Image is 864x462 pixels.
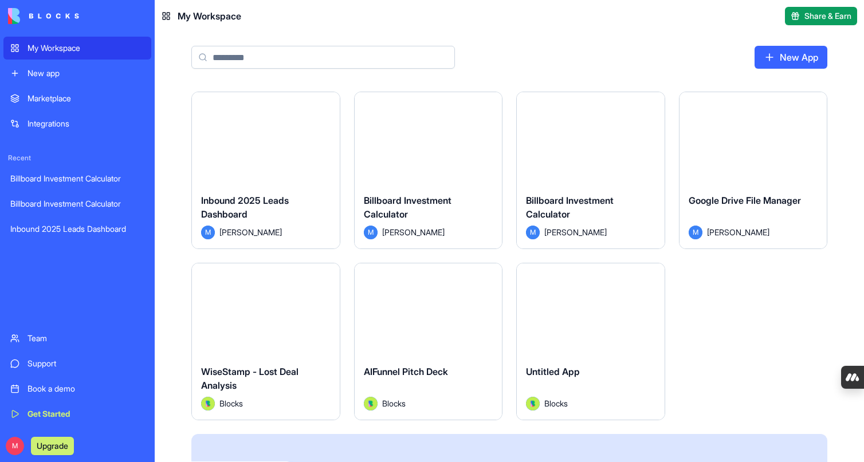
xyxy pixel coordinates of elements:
span: Recent [3,153,151,163]
img: Avatar [526,397,540,410]
span: Blocks [382,397,406,409]
img: Avatar [201,397,215,410]
span: Blocks [219,397,243,409]
div: Team [28,333,144,344]
span: [PERSON_NAME] [219,226,282,238]
span: [PERSON_NAME] [707,226,769,238]
a: Book a demo [3,377,151,400]
a: Upgrade [31,440,74,451]
a: Integrations [3,112,151,135]
div: Marketplace [28,93,144,104]
a: Untitled AppAvatarBlocks [516,263,665,420]
div: Support [28,358,144,369]
a: Billboard Investment CalculatorM[PERSON_NAME] [354,92,503,249]
span: M [689,226,702,239]
div: New app [28,68,144,79]
span: M [364,226,378,239]
span: Inbound 2025 Leads Dashboard [201,195,289,220]
div: Integrations [28,118,144,129]
a: Google Drive File ManagerM[PERSON_NAME] [679,92,828,249]
a: Marketplace [3,87,151,110]
span: Blocks [544,397,568,409]
img: logo [8,8,79,24]
span: M [201,226,215,239]
div: My Workspace [28,42,144,54]
div: Book a demo [28,383,144,394]
a: Get Started [3,402,151,425]
span: WiseStamp - Lost Deal Analysis [201,366,299,391]
div: Billboard Investment Calculator [10,173,144,184]
span: M [526,226,540,239]
span: Billboard Investment Calculator [526,195,614,220]
span: AIFunnel Pitch Deck [364,366,448,377]
a: Inbound 2025 Leads Dashboard [3,218,151,240]
a: Inbound 2025 Leads DashboardM[PERSON_NAME] [191,92,340,249]
a: My Workspace [3,37,151,60]
a: Billboard Investment Calculator [3,192,151,215]
div: Billboard Investment Calculator [10,198,144,210]
img: Avatar [364,397,378,410]
button: Upgrade [31,437,74,455]
span: Billboard Investment Calculator [364,195,451,220]
div: Get Started [28,408,144,420]
span: M [6,437,24,455]
span: [PERSON_NAME] [382,226,445,238]
span: Untitled App [526,366,580,377]
a: Support [3,352,151,375]
span: My Workspace [178,9,241,23]
span: Google Drive File Manager [689,195,801,206]
span: Share & Earn [804,10,851,22]
a: AIFunnel Pitch DeckAvatarBlocks [354,263,503,420]
div: Inbound 2025 Leads Dashboard [10,223,144,235]
a: Team [3,327,151,350]
a: WiseStamp - Lost Deal AnalysisAvatarBlocks [191,263,340,420]
button: Share & Earn [785,7,857,25]
a: New App [755,46,827,69]
a: New app [3,62,151,85]
a: Billboard Investment Calculator [3,167,151,190]
span: [PERSON_NAME] [544,226,607,238]
a: Billboard Investment CalculatorM[PERSON_NAME] [516,92,665,249]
